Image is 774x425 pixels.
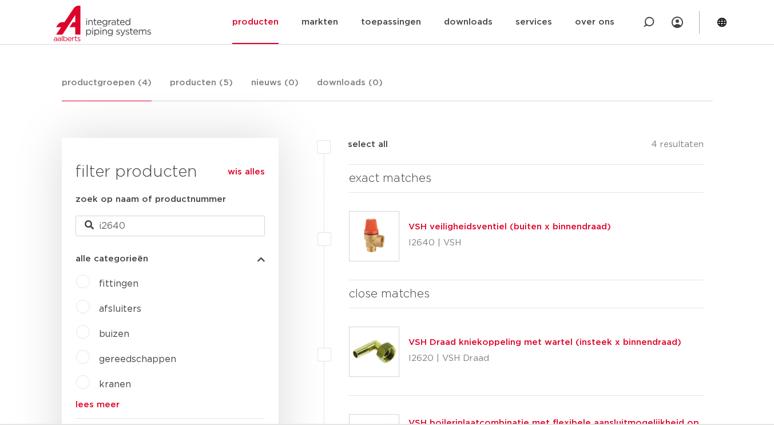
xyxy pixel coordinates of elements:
a: VSH Draad kniekoppeling met wartel (insteek x binnendraad) [408,338,681,347]
img: Thumbnail for VSH veiligheidsventiel (buiten x binnendraad) [350,212,399,261]
label: select all [331,138,388,152]
input: zoeken [76,216,265,236]
h4: close matches [349,285,704,303]
h4: exact matches [349,169,704,188]
button: alle categorieën [76,255,265,263]
a: downloads (0) [317,76,383,101]
a: afsluiters [99,304,141,313]
a: productgroepen (4) [62,76,152,101]
a: producten (5) [170,76,233,101]
a: kranen [99,380,131,389]
h3: filter producten [76,161,265,184]
a: fittingen [99,279,138,288]
a: lees meer [76,400,265,409]
a: buizen [99,329,129,339]
span: alle categorieën [76,255,148,263]
a: wis alles [228,165,265,179]
a: gereedschappen [99,355,176,364]
label: zoek op naam of productnummer [76,193,226,206]
p: I2620 | VSH Draad [408,349,681,368]
p: I2640 | VSH [408,234,611,252]
p: 4 resultaten [651,138,704,156]
a: VSH veiligheidsventiel (buiten x binnendraad) [408,223,611,231]
img: Thumbnail for VSH Draad kniekoppeling met wartel (insteek x binnendraad) [350,327,399,376]
a: nieuws (0) [251,76,299,101]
